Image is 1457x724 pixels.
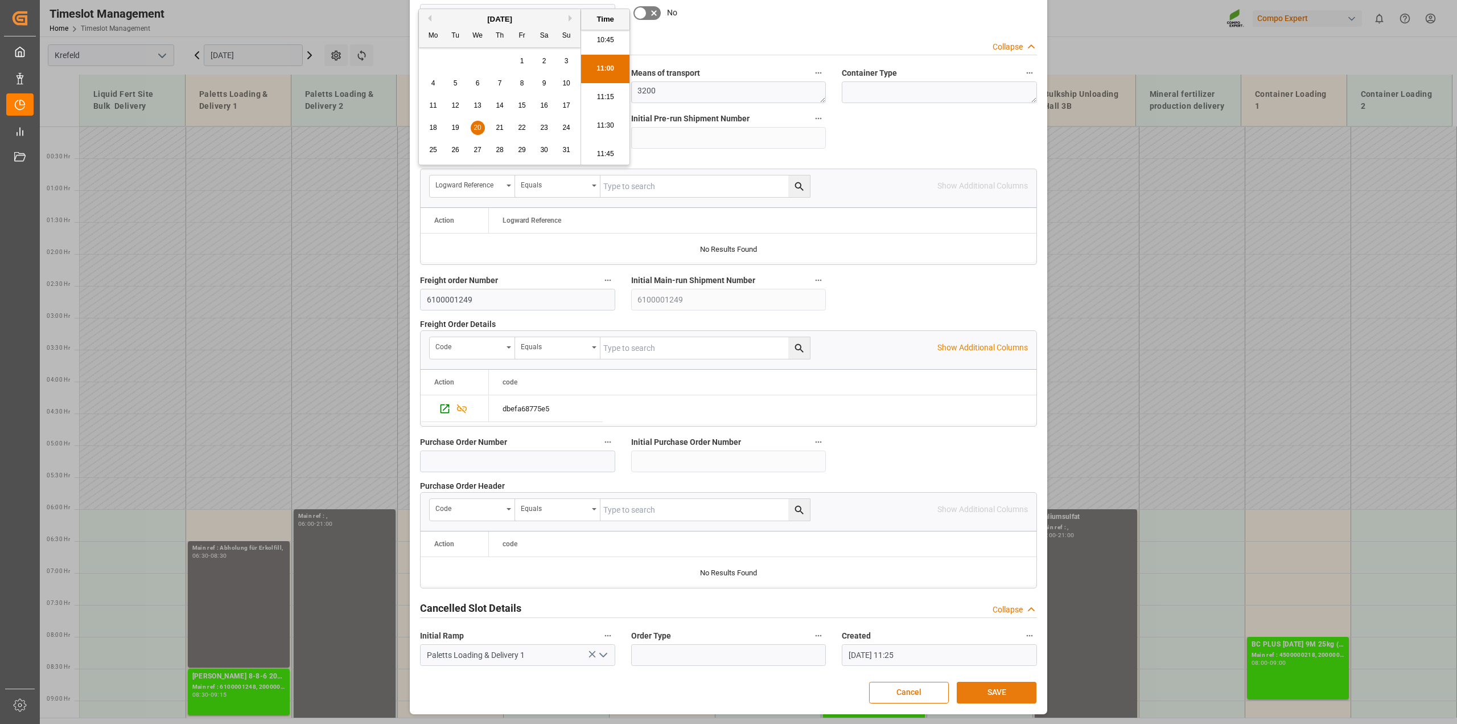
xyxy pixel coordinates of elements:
li: 11:30 [581,112,629,140]
span: 6 [476,79,480,87]
button: Freight order Number [600,273,615,288]
div: Choose Tuesday, August 12th, 2025 [448,99,463,113]
div: Choose Saturday, August 16th, 2025 [537,99,551,113]
span: Purchase Order Number [420,436,507,448]
div: Press SPACE to select this row. [489,395,603,422]
div: Choose Thursday, August 21st, 2025 [493,121,507,135]
div: Press SPACE to select this row. [421,395,489,422]
span: 11 [429,101,437,109]
div: Equals [521,177,588,190]
span: code [503,378,517,386]
div: Action [434,378,454,386]
button: open menu [594,647,611,664]
button: open menu [515,499,600,521]
div: Choose Sunday, August 10th, 2025 [559,76,574,91]
div: Choose Sunday, August 24th, 2025 [559,121,574,135]
span: 21 [496,124,503,132]
span: 2 [542,57,546,65]
button: search button [788,499,810,521]
div: Choose Tuesday, August 5th, 2025 [448,76,463,91]
button: open menu [515,175,600,197]
span: 19 [451,124,459,132]
input: DD.MM.YYYY HH:MM [420,4,615,26]
div: Choose Wednesday, August 6th, 2025 [471,76,485,91]
div: Choose Wednesday, August 20th, 2025 [471,121,485,135]
h2: Cancelled Slot Details [420,600,521,616]
div: Choose Wednesday, August 13th, 2025 [471,99,485,113]
input: Type to search/select [420,644,615,666]
div: Choose Friday, August 15th, 2025 [515,99,529,113]
span: Purchase Order Header [420,480,505,492]
span: 18 [429,124,437,132]
span: 1 [520,57,524,65]
div: Choose Saturday, August 23rd, 2025 [537,121,551,135]
button: Means of transport [811,66,826,80]
span: 7 [498,79,502,87]
div: Choose Friday, August 1st, 2025 [515,54,529,68]
button: Initial Main-run Shipment Number [811,273,826,288]
li: 11:00 [581,55,629,83]
div: Logward Reference [435,177,503,190]
span: Initial Ramp [420,630,464,642]
input: DD.MM.YYYY HH:MM [842,644,1037,666]
span: Freight Order Details [420,318,496,330]
div: code [435,339,503,352]
p: Show Additional Columns [937,342,1028,354]
button: open menu [515,337,600,359]
span: Initial Pre-run Shipment Number [631,113,750,125]
div: Choose Sunday, August 3rd, 2025 [559,54,574,68]
button: Initial Pre-run Shipment Number [811,111,826,126]
span: 26 [451,146,459,154]
div: We [471,29,485,43]
span: 15 [518,101,525,109]
div: Choose Wednesday, August 27th, 2025 [471,143,485,157]
button: Purchase Order Number [600,435,615,449]
span: 29 [518,146,525,154]
div: Equals [521,501,588,514]
button: open menu [430,337,515,359]
span: Freight order Number [420,275,498,287]
span: Initial Main-run Shipment Number [631,275,755,287]
span: 9 [542,79,546,87]
div: Action [434,216,454,224]
span: 24 [562,124,570,132]
span: No [667,7,677,19]
span: Container Type [842,67,897,79]
span: 4 [431,79,435,87]
span: code [503,540,517,548]
div: Equals [521,339,588,352]
li: 11:45 [581,140,629,169]
li: 10:45 [581,26,629,55]
div: Choose Thursday, August 14th, 2025 [493,99,507,113]
input: Type to search [600,337,810,359]
div: [DATE] [419,14,581,25]
div: Choose Thursday, August 7th, 2025 [493,76,507,91]
div: code [435,501,503,514]
span: Logward Reference [503,216,561,224]
span: 5 [454,79,458,87]
button: Cancel [869,682,949,703]
button: open menu [430,175,515,197]
div: Su [559,29,574,43]
span: 30 [540,146,548,154]
span: 8 [520,79,524,87]
button: open menu [430,499,515,521]
div: Sa [537,29,551,43]
div: Fr [515,29,529,43]
span: Order Type [631,630,671,642]
div: Action [434,540,454,548]
div: Choose Saturday, August 2nd, 2025 [537,54,551,68]
div: dbefa68775e5 [489,395,603,422]
div: Mo [426,29,441,43]
span: 27 [474,146,481,154]
button: SAVE [957,682,1036,703]
textarea: 3200 [631,81,826,103]
span: 28 [496,146,503,154]
span: 22 [518,124,525,132]
div: Choose Sunday, August 17th, 2025 [559,99,574,113]
div: Choose Monday, August 4th, 2025 [426,76,441,91]
div: Choose Sunday, August 31st, 2025 [559,143,574,157]
div: Choose Monday, August 18th, 2025 [426,121,441,135]
button: Previous Month [425,15,431,22]
span: 23 [540,124,548,132]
